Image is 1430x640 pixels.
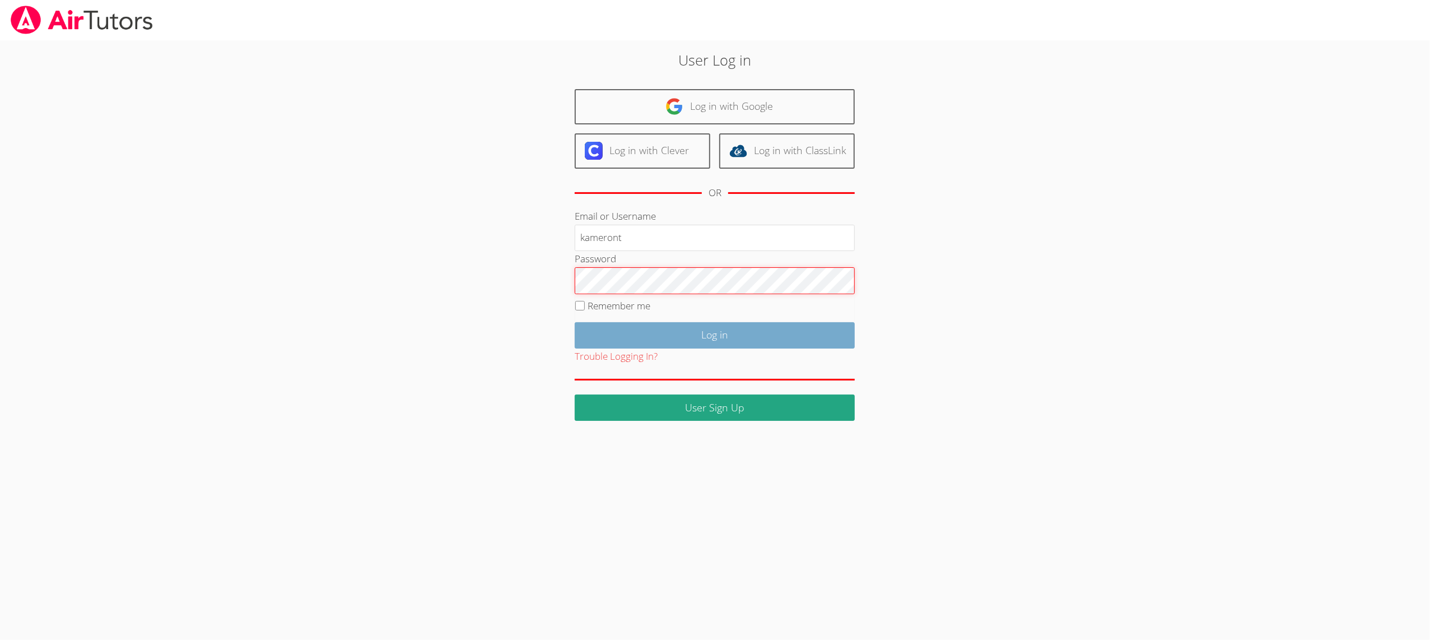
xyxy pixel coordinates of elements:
label: Remember me [588,299,651,312]
label: Email or Username [575,210,656,222]
img: clever-logo-6eab21bc6e7a338710f1a6ff85c0baf02591cd810cc4098c63d3a4b26e2feb20.svg [585,142,603,160]
a: Log in with Google [575,89,855,124]
a: Log in with Clever [575,133,710,169]
h2: User Log in [329,49,1101,71]
img: classlink-logo-d6bb404cc1216ec64c9a2012d9dc4662098be43eaf13dc465df04b49fa7ab582.svg [729,142,747,160]
a: User Sign Up [575,395,855,421]
label: Password [575,252,616,265]
img: google-logo-50288ca7cdecda66e5e0955fdab243c47b7ad437acaf1139b6f446037453330a.svg [665,98,683,115]
button: Trouble Logging In? [575,349,658,365]
a: Log in with ClassLink [719,133,855,169]
img: airtutors_banner-c4298cdbf04f3fff15de1276eac7730deb9818008684d7c2e4769d2f7ddbe033.png [10,6,154,34]
input: Log in [575,322,855,349]
div: OR [709,185,721,201]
